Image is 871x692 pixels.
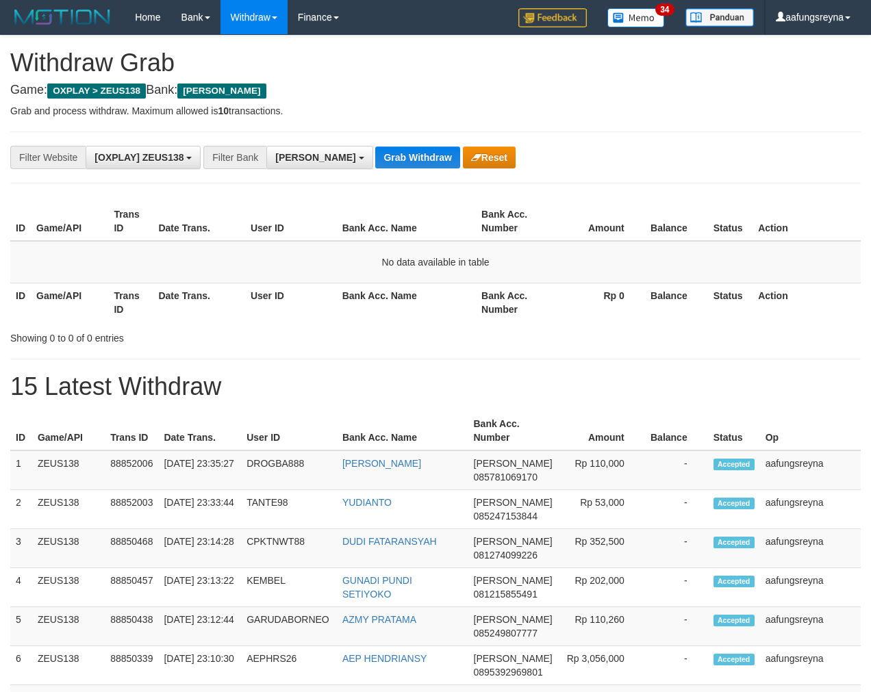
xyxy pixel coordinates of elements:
th: ID [10,202,31,241]
td: CPKTNWT88 [241,529,337,568]
td: [DATE] 23:14:28 [158,529,241,568]
td: [DATE] 23:35:27 [158,450,241,490]
span: Accepted [714,498,755,509]
span: [PERSON_NAME] [177,84,266,99]
td: 5 [10,607,32,646]
h1: Withdraw Grab [10,49,861,77]
a: DUDI FATARANSYAH [342,536,437,547]
td: Rp 352,500 [558,529,645,568]
span: Copy 085247153844 to clipboard [474,511,538,522]
th: Status [708,202,753,241]
a: AZMY PRATAMA [342,614,416,625]
td: ZEUS138 [32,490,105,529]
td: KEMBEL [241,568,337,607]
td: - [645,490,708,529]
td: 88850438 [105,607,158,646]
th: Date Trans. [158,411,241,450]
th: User ID [245,283,337,322]
th: Bank Acc. Name [337,411,468,450]
th: Game/API [32,411,105,450]
th: ID [10,283,31,322]
td: aafungsreyna [760,450,861,490]
th: Trans ID [108,283,153,322]
span: Accepted [714,459,755,470]
span: OXPLAY > ZEUS138 [47,84,146,99]
th: Amount [553,202,644,241]
th: User ID [245,202,337,241]
td: 88850339 [105,646,158,685]
th: Op [760,411,861,450]
td: 3 [10,529,32,568]
span: [PERSON_NAME] [474,536,553,547]
a: GUNADI PUNDI SETIYOKO [342,575,412,600]
td: [DATE] 23:13:22 [158,568,241,607]
th: ID [10,411,32,450]
th: Bank Acc. Name [337,202,476,241]
div: Filter Website [10,146,86,169]
td: - [645,568,708,607]
th: Amount [558,411,645,450]
th: User ID [241,411,337,450]
img: MOTION_logo.png [10,7,114,27]
td: 4 [10,568,32,607]
td: aafungsreyna [760,607,861,646]
button: Grab Withdraw [375,146,459,168]
td: No data available in table [10,241,861,283]
th: Bank Acc. Number [476,283,553,322]
td: aafungsreyna [760,529,861,568]
td: ZEUS138 [32,607,105,646]
h4: Game: Bank: [10,84,861,97]
td: ZEUS138 [32,450,105,490]
th: Balance [645,411,708,450]
button: [OXPLAY] ZEUS138 [86,146,201,169]
th: Action [753,202,861,241]
th: Bank Acc. Number [476,202,553,241]
td: Rp 3,056,000 [558,646,645,685]
th: Balance [645,283,708,322]
td: aafungsreyna [760,490,861,529]
button: Reset [463,146,516,168]
a: AEP HENDRIANSY [342,653,427,664]
td: GARUDABORNEO [241,607,337,646]
th: Date Trans. [153,283,245,322]
td: aafungsreyna [760,646,861,685]
span: Copy 0895392969801 to clipboard [474,667,543,678]
td: ZEUS138 [32,529,105,568]
th: Bank Acc. Name [337,283,476,322]
span: [PERSON_NAME] [474,614,553,625]
span: Accepted [714,615,755,626]
td: 88852006 [105,450,158,490]
h1: 15 Latest Withdraw [10,373,861,400]
img: Button%20Memo.svg [607,8,665,27]
td: Rp 110,000 [558,450,645,490]
strong: 10 [218,105,229,116]
td: TANTE98 [241,490,337,529]
td: 88852003 [105,490,158,529]
a: YUDIANTO [342,497,392,508]
th: Game/API [31,202,108,241]
span: [OXPLAY] ZEUS138 [94,152,184,163]
th: Status [708,283,753,322]
span: [PERSON_NAME] [474,497,553,508]
span: 34 [655,3,674,16]
span: Copy 085781069170 to clipboard [474,472,538,483]
td: 88850468 [105,529,158,568]
td: aafungsreyna [760,568,861,607]
td: AEPHRS26 [241,646,337,685]
th: Rp 0 [553,283,644,322]
th: Bank Acc. Number [468,411,558,450]
th: Action [753,283,861,322]
span: [PERSON_NAME] [275,152,355,163]
span: [PERSON_NAME] [474,575,553,586]
td: Rp 110,260 [558,607,645,646]
td: Rp 202,000 [558,568,645,607]
td: [DATE] 23:10:30 [158,646,241,685]
span: Copy 085249807777 to clipboard [474,628,538,639]
td: [DATE] 23:12:44 [158,607,241,646]
span: [PERSON_NAME] [474,653,553,664]
td: ZEUS138 [32,646,105,685]
td: [DATE] 23:33:44 [158,490,241,529]
p: Grab and process withdraw. Maximum allowed is transactions. [10,104,861,118]
a: [PERSON_NAME] [342,458,421,469]
th: Game/API [31,283,108,322]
